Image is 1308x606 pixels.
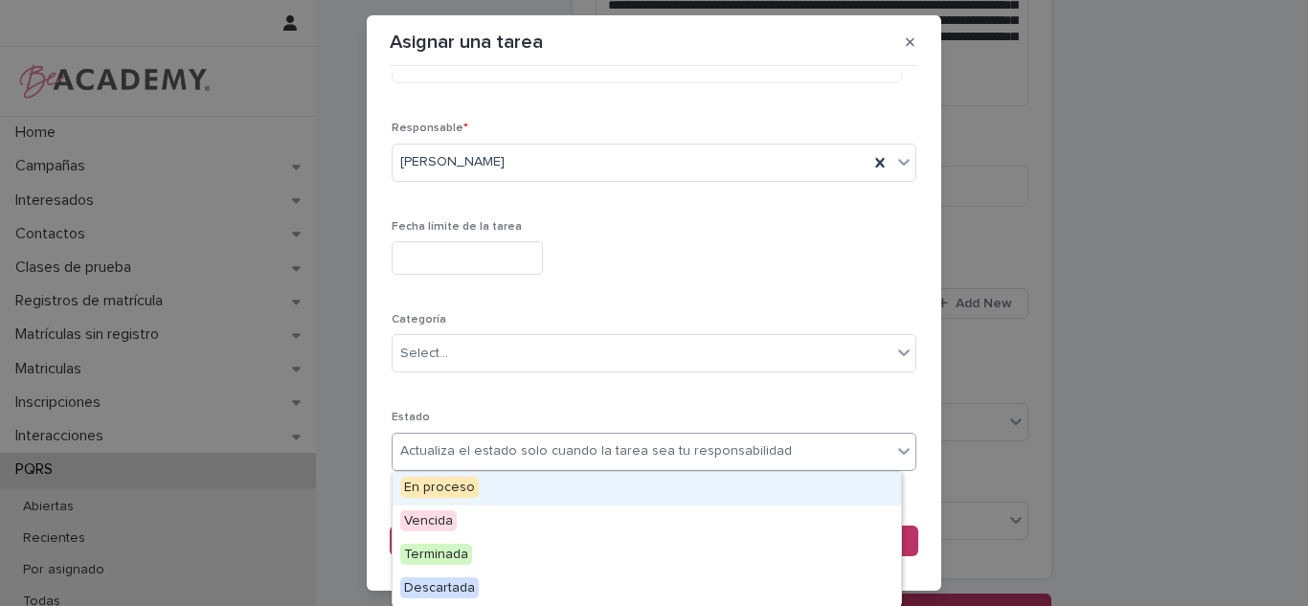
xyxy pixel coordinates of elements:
button: Save [390,526,918,556]
span: [PERSON_NAME] [400,152,505,172]
span: Categoría [392,314,446,325]
div: Select... [400,344,448,364]
span: Vencida [400,510,457,531]
div: Descartada [393,572,901,606]
span: En proceso [400,477,479,498]
div: Terminada [393,539,901,572]
span: Descartada [400,577,479,598]
span: Fecha límite de la tarea [392,221,522,233]
span: Terminada [400,544,472,565]
div: En proceso [393,472,901,505]
span: Estado [392,412,430,423]
span: Responsable [392,123,468,134]
div: Vencida [393,505,901,539]
p: Asignar una tarea [390,31,543,54]
div: Actualiza el estado solo cuando la tarea sea tu responsabilidad [400,441,792,461]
